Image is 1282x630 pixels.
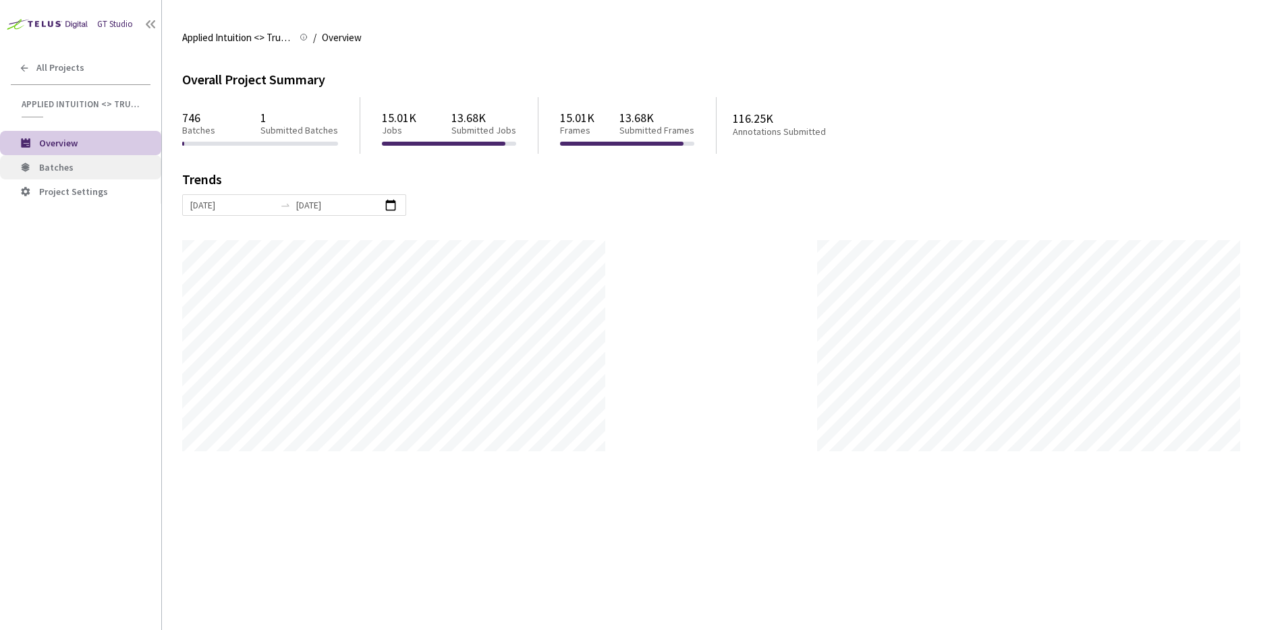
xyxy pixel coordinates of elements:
p: Annotations Submitted [733,126,879,138]
p: Submitted Batches [260,125,338,136]
p: 116.25K [733,111,879,125]
span: Batches [39,161,74,173]
div: Overall Project Summary [182,70,1262,90]
p: 15.01K [382,111,416,125]
p: 13.68K [619,111,694,125]
p: Submitted Jobs [451,125,516,136]
p: Jobs [382,125,416,136]
span: Overview [39,137,78,149]
span: swap-right [280,200,291,210]
span: to [280,200,291,210]
div: Trends [182,173,1243,194]
div: GT Studio [97,18,133,31]
p: 1 [260,111,338,125]
p: Batches [182,125,215,136]
input: End date [296,198,381,212]
li: / [313,30,316,46]
input: Start date [190,198,275,212]
span: Applied Intuition <> Trucking Cam SemSeg (Objects/Vehicles) [22,98,142,110]
span: Applied Intuition <> Trucking Cam SemSeg (Objects/Vehicles) [182,30,291,46]
p: Frames [560,125,594,136]
span: Overview [322,30,362,46]
span: All Projects [36,62,84,74]
p: Submitted Frames [619,125,694,136]
p: 15.01K [560,111,594,125]
p: 746 [182,111,215,125]
p: 13.68K [451,111,516,125]
span: Project Settings [39,185,108,198]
